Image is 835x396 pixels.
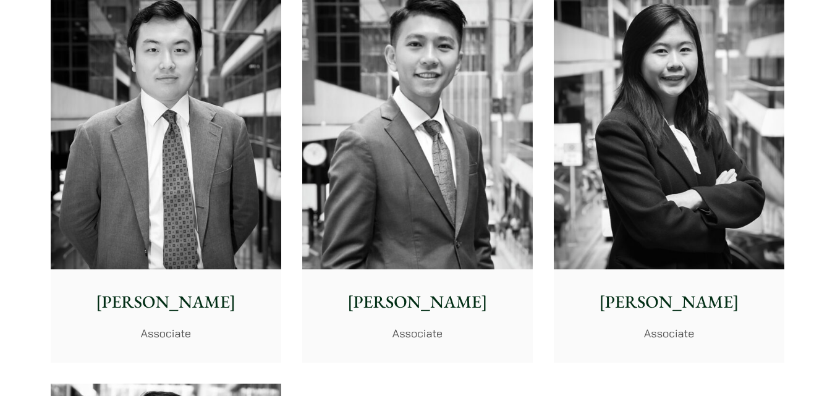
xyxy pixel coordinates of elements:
p: [PERSON_NAME] [61,289,271,315]
p: Associate [564,325,774,342]
p: Associate [61,325,271,342]
p: Associate [312,325,523,342]
p: [PERSON_NAME] [312,289,523,315]
p: [PERSON_NAME] [564,289,774,315]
